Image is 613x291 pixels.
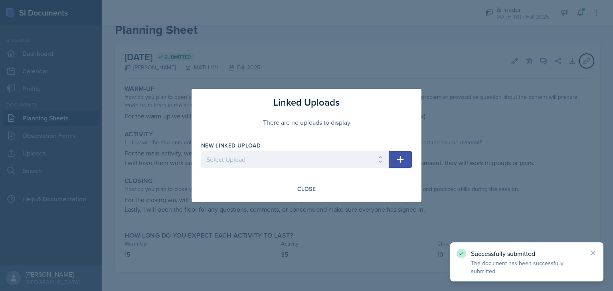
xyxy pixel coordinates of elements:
div: There are no uploads to display [201,110,412,135]
button: Close [292,182,321,196]
h3: Linked Uploads [273,95,340,110]
p: The document has been successfully submitted [471,259,583,275]
div: Close [297,186,316,192]
p: Successfully submitted [471,250,583,258]
label: New Linked Upload [201,142,261,149]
